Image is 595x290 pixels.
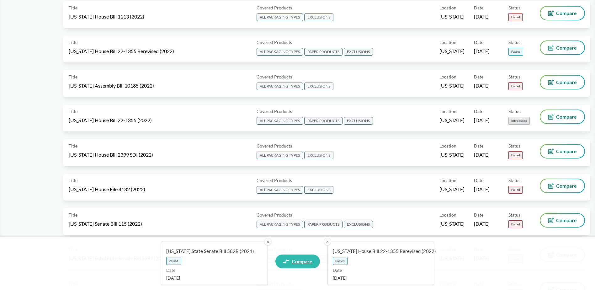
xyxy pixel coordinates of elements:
span: Location [439,142,456,149]
span: Date [474,73,483,80]
span: [DATE] [333,275,424,281]
span: Passed [166,257,181,265]
span: [DATE] [474,151,490,158]
span: Title [69,108,77,115]
span: [US_STATE] [439,220,465,227]
span: [US_STATE] [439,48,465,55]
span: Date [333,267,424,274]
span: Covered Products [257,108,292,115]
span: [DATE] [474,82,490,89]
span: [DATE] [474,186,490,193]
span: Failed [508,220,523,228]
span: Introduced [508,117,530,125]
span: [US_STATE] [439,151,465,158]
button: Compare [540,145,584,158]
a: [US_STATE] State Senate Bill 582B (2021)PassedDate[DATE] [161,242,268,285]
button: Compare [540,110,584,123]
span: [US_STATE] House Bill 1113 (2022) [69,13,144,20]
span: PAPER PRODUCTS [304,117,343,125]
span: Passed [333,257,348,265]
span: Location [439,39,456,46]
span: [US_STATE] [439,13,465,20]
span: Compare [292,259,312,264]
span: Status [508,212,520,218]
span: Location [439,212,456,218]
span: Title [69,39,77,46]
span: ALL PACKAGING TYPES [257,221,303,228]
span: EXCLUSIONS [304,186,333,194]
a: [US_STATE] House Bill 22-1355 Rerevised (2022)PassedDate[DATE] [327,242,434,285]
span: EXCLUSIONS [304,152,333,159]
span: [US_STATE] State Senate Bill 582B (2021) [166,248,258,255]
button: Compare [540,214,584,227]
span: [US_STATE] [439,82,465,89]
button: Compare [540,41,584,54]
span: Compare [556,11,577,16]
span: Failed [508,151,523,159]
span: [DATE] [474,220,490,227]
span: EXCLUSIONS [344,48,373,56]
span: [DATE] [474,13,490,20]
span: PAPER PRODUCTS [304,221,343,228]
span: Date [474,39,483,46]
span: Title [69,142,77,149]
span: Passed [508,48,523,56]
span: Title [69,73,77,80]
span: EXCLUSIONS [344,221,373,228]
a: Compare [275,255,320,268]
span: Date [474,4,483,11]
span: PAPER PRODUCTS [304,48,343,56]
button: Compare [540,7,584,20]
span: [US_STATE] Assembly Bill 10185 (2022) [69,82,154,89]
span: Status [508,177,520,184]
span: Date [474,177,483,184]
span: ALL PACKAGING TYPES [257,13,303,21]
span: Status [508,142,520,149]
span: Covered Products [257,4,292,11]
span: [DATE] [166,275,258,281]
span: EXCLUSIONS [304,83,333,90]
span: [US_STATE] House Bill 22-1355 Rerevised (2022) [69,48,174,55]
span: ALL PACKAGING TYPES [257,117,303,125]
span: [DATE] [474,48,490,55]
span: Status [508,108,520,115]
span: Compare [556,149,577,154]
span: Status [508,39,520,46]
span: Status [508,73,520,80]
span: Date [474,142,483,149]
span: [US_STATE] [439,186,465,193]
span: Covered Products [257,39,292,46]
span: ALL PACKAGING TYPES [257,83,303,90]
span: Title [69,4,77,11]
span: ALL PACKAGING TYPES [257,48,303,56]
span: Compare [556,80,577,85]
span: Title [69,212,77,218]
span: EXCLUSIONS [304,13,333,21]
span: Location [439,177,456,184]
span: Date [474,212,483,218]
span: Failed [508,186,523,194]
span: [US_STATE] House Bill 22-1355 (2022) [69,117,152,124]
button: Compare [540,179,584,192]
span: Failed [508,82,523,90]
span: [US_STATE] [439,117,465,124]
span: [US_STATE] House Bill 22-1355 Rerevised (2022) [333,248,424,255]
span: Location [439,108,456,115]
span: Title [69,177,77,184]
span: Location [439,73,456,80]
span: EXCLUSIONS [344,117,373,125]
span: Covered Products [257,142,292,149]
span: ALL PACKAGING TYPES [257,186,303,194]
span: ALL PACKAGING TYPES [257,152,303,159]
span: Compare [556,45,577,50]
span: Covered Products [257,73,292,80]
button: ✕ [324,238,331,245]
button: ✕ [264,238,272,245]
span: Location [439,4,456,11]
span: Status [508,4,520,11]
span: Covered Products [257,212,292,218]
span: Failed [508,13,523,21]
span: Covered Products [257,177,292,184]
span: [US_STATE] Senate Bill 115 (2022) [69,220,142,227]
span: [DATE] [474,117,490,124]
